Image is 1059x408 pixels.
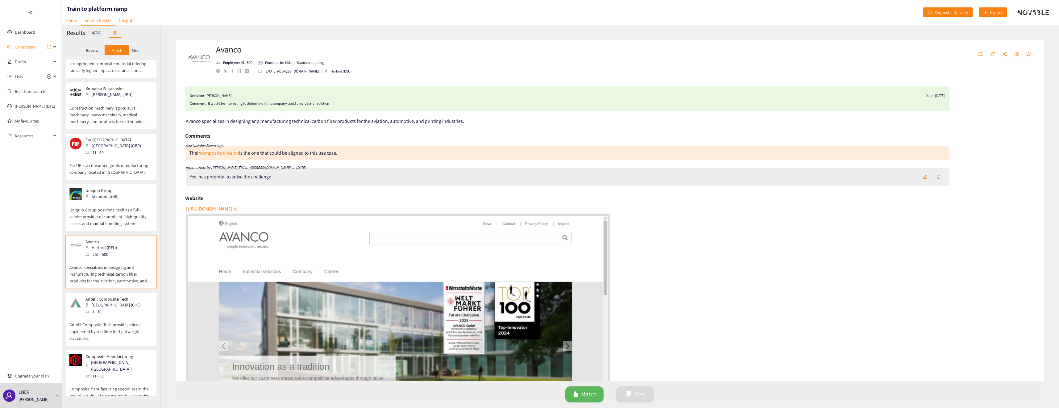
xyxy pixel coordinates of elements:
p: Far-[GEOGRAPHIC_DATA] [85,137,141,142]
span: Avanco specializes in designing and manufacturing technical carbon fiber products for the aviatio... [186,118,464,124]
div: [DATE] [935,93,945,99]
span: delete [936,175,941,180]
a: crunchbase [245,69,252,73]
span: Upgrade your plan [15,370,57,382]
span: edit [923,175,927,180]
button: table [108,28,122,38]
iframe: Chat Widget [958,341,1059,408]
span: Match [581,389,597,399]
img: Snapshot of the company's website [69,86,82,98]
span: Date: [925,93,933,99]
a: website [216,69,224,73]
button: eye [1011,49,1022,59]
li: Employees [216,60,255,65]
h6: Website [185,194,204,203]
h2: Results [67,28,85,37]
div: Standon (GBR) [85,193,122,200]
i: Your Novable Expert says [185,143,223,148]
span: Resources [15,130,51,142]
p: REIN4CED develops lightweight fiber strengthened composite material offering radically higher imp... [69,47,153,74]
span: Miss [634,389,645,399]
p: Far UK is a consumer goods manufacturing company located in [GEOGRAPHIC_DATA]. [69,156,153,176]
div: 251 - 500 [85,251,121,258]
img: Snapshot of the company's website [69,354,82,366]
span: table [113,31,117,35]
p: Founded in: 1981 [265,60,292,65]
span: unordered-list [7,74,12,79]
img: Company Logo [187,46,211,71]
button: unordered-list [975,49,986,59]
div: Their is the one that could be aligned to this use case. [189,150,337,156]
p: Avanco specializes in designing and manufacturing technical carbon fiber products for the aviatio... [69,258,153,284]
span: redo [928,10,932,15]
div: Herford (DEU) [324,69,352,74]
span: Export [990,9,1002,16]
li: Status [294,60,324,65]
button: redoRequest a Delivery [923,7,973,17]
p: [PERSON_NAME] [19,396,48,403]
a: Dashboard [15,29,35,35]
div: [GEOGRAPHIC_DATA] ([GEOGRAPHIC_DATA]) [85,359,152,373]
img: Snapshot of the company's website [69,137,82,150]
span: plus-circle [47,74,51,79]
div: Herford (DEU) [85,244,121,251]
p: Uniquip Group [85,188,118,193]
span: user [6,392,13,399]
div: [GEOGRAPHIC_DATA] (CHE) [85,302,144,308]
a: Insights [115,15,138,25]
button: downloadExport [979,7,1007,17]
img: Snapshot of the company's website [69,297,82,309]
p: Composite Manufacturing specializes in the manufacturing of neurosurgical accessories and surgica... [69,379,153,406]
p: Miss [132,48,139,53]
span: Drafts [15,56,51,68]
button: dislikeMiss [616,386,654,402]
span: share-alt [1002,52,1007,57]
p: Avanco [85,239,117,244]
h2: Avanco [216,43,352,56]
p: Match [111,48,123,53]
span: tag [990,52,995,57]
p: Employee: 251-500 [223,60,252,65]
div: It would be interesting to determine if this company could provide a full solution [208,100,945,106]
button: delete [932,172,945,182]
div: 14 / 26 [88,29,102,36]
li: Founded in year [255,60,294,65]
button: star [1023,49,1034,59]
a: google maps [237,69,245,73]
span: unordered-list [978,52,983,57]
i: Internal note by [PERSON_NAME][EMAIL_ADDRESS][DOMAIN_NAME] on [DATE] [186,165,306,170]
div: [PERSON_NAME] [206,93,232,99]
span: download [983,10,988,15]
span: double-left [29,10,33,15]
a: linkedin [224,69,231,73]
button: [URL][DOMAIN_NAME] [186,204,239,214]
a: Home [62,15,81,25]
p: Antefil Composite Tech [85,297,141,302]
p: Komatsu Seisakusho [85,86,132,91]
div: Yes, has potential to solve the challenge [190,174,271,180]
span: eye [1014,52,1019,57]
img: Snapshot of the company's website [69,188,82,200]
span: Request a Delivery [934,9,968,16]
a: Real-time search [15,89,45,94]
button: likeMatch [565,386,604,402]
div: [GEOGRAPHIC_DATA] (GBR) [85,142,145,149]
a: [PERSON_NAME] (beta) [15,103,56,109]
div: 1 - 10 [85,308,144,315]
img: Snapshot of the company's website [69,239,82,252]
span: [URL][DOMAIN_NAME] [186,205,232,213]
span: dislike [625,391,632,398]
div: 11 - 50 [85,373,152,379]
p: Uniquip Group positions itself as a full-service provider of compliant, high-quality access and m... [69,200,153,227]
p: [EMAIL_ADDRESS][DOMAIN_NAME] [264,69,319,74]
h1: Train to platform ramp [67,4,127,13]
span: Lists [15,70,23,83]
span: edit [7,60,12,64]
p: Construction machinery, agricultural machinery, heavy machinery, medical machinery, and products ... [69,98,153,125]
a: Golden Basket [81,15,115,26]
button: edit [918,172,932,182]
p: Status: operating [297,60,324,65]
span: Comment: [190,100,206,106]
span: book [7,134,12,138]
